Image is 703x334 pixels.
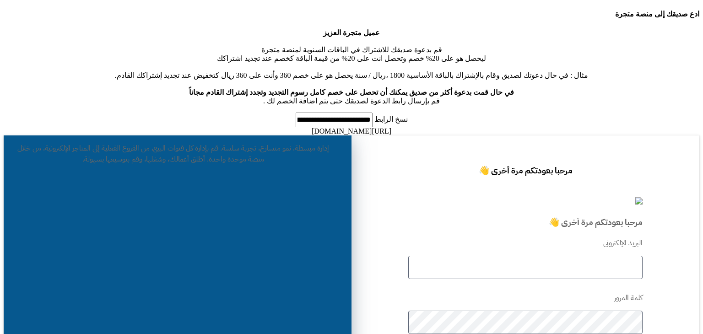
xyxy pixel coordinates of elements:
[4,28,699,105] p: قم بدعوة صديقك للاشتراك في الباقات السنوية لمنصة متجرة ليحصل هو على 20% خصم وتحصل انت على 20% من ...
[17,143,264,165] span: قم بإدارة كل قنوات البيع، من الفروع الفعلية إلى المتاجر الإلكترونية، من خلال منصة موحدة واحدة. أط...
[4,127,699,135] div: [URL][DOMAIN_NAME]
[408,237,643,248] p: البريد الإلكترونى
[635,197,643,205] img: logo-2.png
[323,29,380,37] b: عميل متجرة العزيز
[189,88,514,96] b: في حال قمت بدعوة أكثر من صديق يمكنك أن تحصل على خصم كامل رسوم التجديد وتجدد إشتراك القادم مجاناً
[479,164,573,177] span: مرحبا بعودتكم مرة أخرى 👋
[408,216,643,229] h3: مرحبا بعودتكم مرة أخرى 👋
[220,143,329,154] span: إدارة مبسطة، نمو متسارع، تجربة سلسة.
[408,292,643,303] p: كلمة المرور
[373,115,408,123] label: نسخ الرابط
[4,10,699,18] h4: ادع صديقك إلى منصة متجرة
